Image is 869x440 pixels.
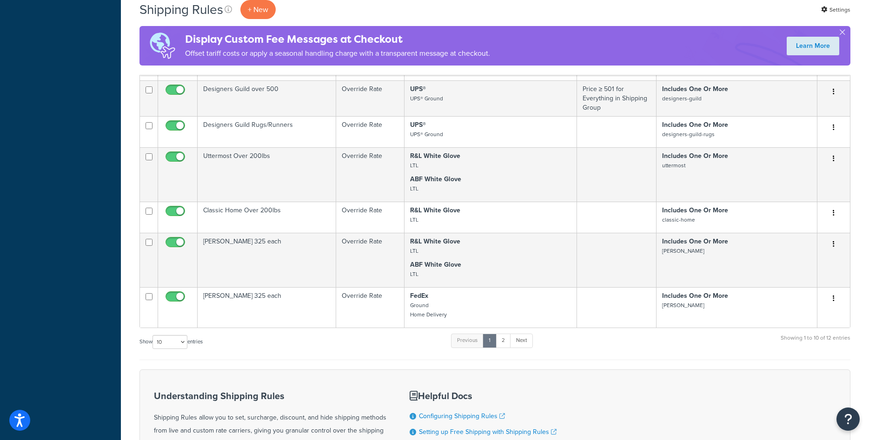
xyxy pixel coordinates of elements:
[410,260,461,269] strong: ABF White Glove
[198,116,336,147] td: Designers Guild Rugs/Runners
[821,3,850,16] a: Settings
[662,236,728,246] strong: Includes One Or More
[185,47,490,60] p: Offset tariff costs or apply a seasonal handling charge with a transparent message at checkout.
[662,301,704,309] small: [PERSON_NAME]
[139,26,185,66] img: duties-banner-06bc72dcb5fe05cb3f9472aba00be2ae8eb53ab6f0d8bb03d382ba314ac3c341.png
[662,84,728,94] strong: Includes One Or More
[336,202,405,233] td: Override Rate
[410,184,418,193] small: LTL
[198,147,336,202] td: Uttermost Over 200lbs
[510,334,533,348] a: Next
[336,233,405,287] td: Override Rate
[662,247,704,255] small: [PERSON_NAME]
[410,301,447,319] small: Ground Home Delivery
[154,391,386,401] h3: Understanding Shipping Rules
[336,287,405,328] td: Override Rate
[198,287,336,328] td: [PERSON_NAME] 325 each
[662,205,728,215] strong: Includes One Or More
[781,333,850,353] div: Showing 1 to 10 of 12 entries
[662,120,728,130] strong: Includes One Or More
[410,120,426,130] strong: UPS®
[336,147,405,202] td: Override Rate
[836,407,860,431] button: Open Resource Center
[410,391,562,401] h3: Helpful Docs
[198,233,336,287] td: [PERSON_NAME] 325 each
[662,291,728,301] strong: Includes One Or More
[410,216,418,224] small: LTL
[662,161,685,170] small: uttermost
[410,94,443,103] small: UPS® Ground
[410,205,460,215] strong: R&L White Glove
[410,291,428,301] strong: FedEx
[153,335,187,349] select: Showentries
[336,116,405,147] td: Override Rate
[410,161,418,170] small: LTL
[451,334,484,348] a: Previous
[410,247,418,255] small: LTL
[662,151,728,161] strong: Includes One Or More
[139,335,203,349] label: Show entries
[410,130,443,138] small: UPS® Ground
[185,32,490,47] h4: Display Custom Fee Messages at Checkout
[577,80,657,116] td: Price ≥ 501 for Everything in Shipping Group
[198,80,336,116] td: Designers Guild over 500
[787,37,839,55] a: Learn More
[419,411,505,421] a: Configuring Shipping Rules
[410,84,426,94] strong: UPS®
[410,236,460,246] strong: R&L White Glove
[419,427,557,437] a: Setting up Free Shipping with Shipping Rules
[662,130,715,138] small: designers-guild-rugs
[139,0,223,19] h1: Shipping Rules
[198,202,336,233] td: Classic Home Over 200lbs
[410,270,418,278] small: LTL
[662,216,695,224] small: classic-home
[662,94,702,103] small: designers-guild
[410,174,461,184] strong: ABF White Glove
[410,151,460,161] strong: R&L White Glove
[496,334,511,348] a: 2
[483,334,497,348] a: 1
[336,80,405,116] td: Override Rate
